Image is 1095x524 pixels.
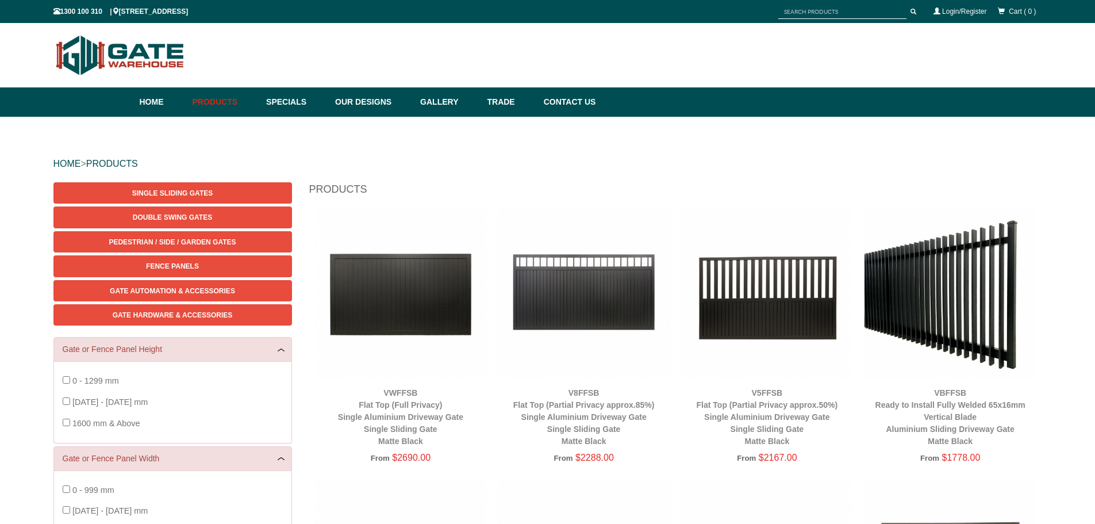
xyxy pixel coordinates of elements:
[481,87,537,117] a: Trade
[86,159,138,169] a: PRODUCTS
[72,376,119,385] span: 0 - 1299 mm
[1009,7,1036,16] span: Cart ( 0 )
[53,231,292,253] a: Pedestrian / Side / Garden Gates
[53,206,292,228] a: Double Swing Gates
[140,87,187,117] a: Home
[132,189,213,197] span: Single Sliding Gates
[737,454,756,462] span: From
[681,208,853,380] img: V5FFSB - Flat Top (Partial Privacy approx.50%) - Single Aluminium Driveway Gate - Single Sliding ...
[146,262,199,270] span: Fence Panels
[72,419,140,428] span: 1600 mm & Above
[575,453,614,462] span: $2288.00
[338,388,463,446] a: VWFFSBFlat Top (Full Privacy)Single Aluminium Driveway GateSingle Sliding GateMatte Black
[315,208,487,380] img: VWFFSB - Flat Top (Full Privacy) - Single Aluminium Driveway Gate - Single Sliding Gate - Matte B...
[110,287,235,295] span: Gate Automation & Accessories
[942,453,981,462] span: $1778.00
[759,453,797,462] span: $2167.00
[865,208,1036,380] img: VBFFSB - Ready to Install Fully Welded 65x16mm Vertical Blade - Aluminium Sliding Driveway Gate -...
[942,7,986,16] a: Login/Register
[53,7,189,16] span: 1300 100 310 | [STREET_ADDRESS]
[513,388,655,446] a: V8FFSBFlat Top (Partial Privacy approx.85%)Single Aluminium Driveway GateSingle Sliding GateMatte...
[697,388,838,446] a: V5FFSBFlat Top (Partial Privacy approx.50%)Single Aluminium Driveway GateSingle Sliding GateMatte...
[371,454,390,462] span: From
[53,304,292,326] a: Gate Hardware & Accessories
[920,454,939,462] span: From
[63,343,283,355] a: Gate or Fence Panel Height
[414,87,481,117] a: Gallery
[53,182,292,204] a: Single Sliding Gates
[72,506,148,515] span: [DATE] - [DATE] mm
[260,87,329,117] a: Specials
[309,182,1042,202] h1: Products
[53,280,292,301] a: Gate Automation & Accessories
[538,87,596,117] a: Contact Us
[72,485,114,495] span: 0 - 999 mm
[53,29,187,82] img: Gate Warehouse
[133,213,212,221] span: Double Swing Gates
[187,87,261,117] a: Products
[778,5,906,19] input: SEARCH PRODUCTS
[53,159,81,169] a: HOME
[53,146,1042,182] div: >
[113,311,233,319] span: Gate Hardware & Accessories
[63,453,283,465] a: Gate or Fence Panel Width
[392,453,431,462] span: $2690.00
[498,208,670,380] img: V8FFSB - Flat Top (Partial Privacy approx.85%) - Single Aluminium Driveway Gate - Single Sliding ...
[53,255,292,277] a: Fence Panels
[875,388,1025,446] a: VBFFSBReady to Install Fully Welded 65x16mm Vertical BladeAluminium Sliding Driveway GateMatte Black
[329,87,414,117] a: Our Designs
[72,397,148,407] span: [DATE] - [DATE] mm
[109,238,236,246] span: Pedestrian / Side / Garden Gates
[554,454,573,462] span: From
